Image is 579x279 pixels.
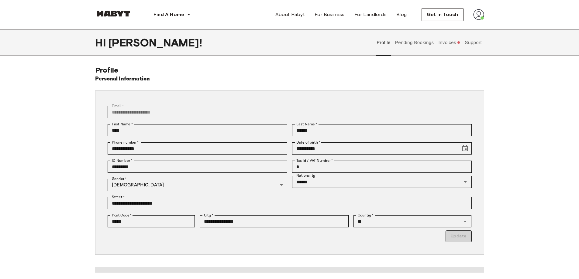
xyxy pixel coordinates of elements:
[149,9,195,21] button: Find A Home
[315,11,345,18] span: For Business
[473,9,484,20] img: avatar
[204,213,213,218] label: City
[296,158,333,163] label: Tax Id / VAT Number
[376,29,391,56] button: Profile
[271,9,310,21] a: About Habyt
[112,194,125,200] label: Street
[95,36,108,49] span: Hi
[354,11,387,18] span: For Landlords
[108,36,202,49] span: [PERSON_NAME] !
[112,176,126,182] label: Gender
[112,103,124,109] label: Email
[394,29,435,56] button: Pending Bookings
[275,11,305,18] span: About Habyt
[108,179,287,191] div: [DEMOGRAPHIC_DATA]
[108,106,287,118] div: You can't change your email address at the moment. Please reach out to customer support in case y...
[391,9,412,21] a: Blog
[464,29,483,56] button: Support
[153,11,184,18] span: Find A Home
[459,142,471,155] button: Choose date, selected date is Mar 14, 2003
[427,11,458,18] span: Get in Touch
[310,9,350,21] a: For Business
[95,11,132,17] img: Habyt
[461,217,469,226] button: Open
[296,140,320,145] label: Date of birth
[112,213,132,218] label: Post Code
[95,66,119,74] span: Profile
[112,121,133,127] label: First Name
[296,121,317,127] label: Last Name
[396,11,407,18] span: Blog
[422,8,464,21] button: Get in Touch
[350,9,391,21] a: For Landlords
[461,178,470,186] button: Open
[112,140,139,145] label: Phone number
[358,213,374,218] label: Country
[95,75,150,83] h6: Personal Information
[374,29,484,56] div: user profile tabs
[112,158,132,163] label: ID Number
[438,29,461,56] button: Invoices
[296,173,315,178] label: Nationality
